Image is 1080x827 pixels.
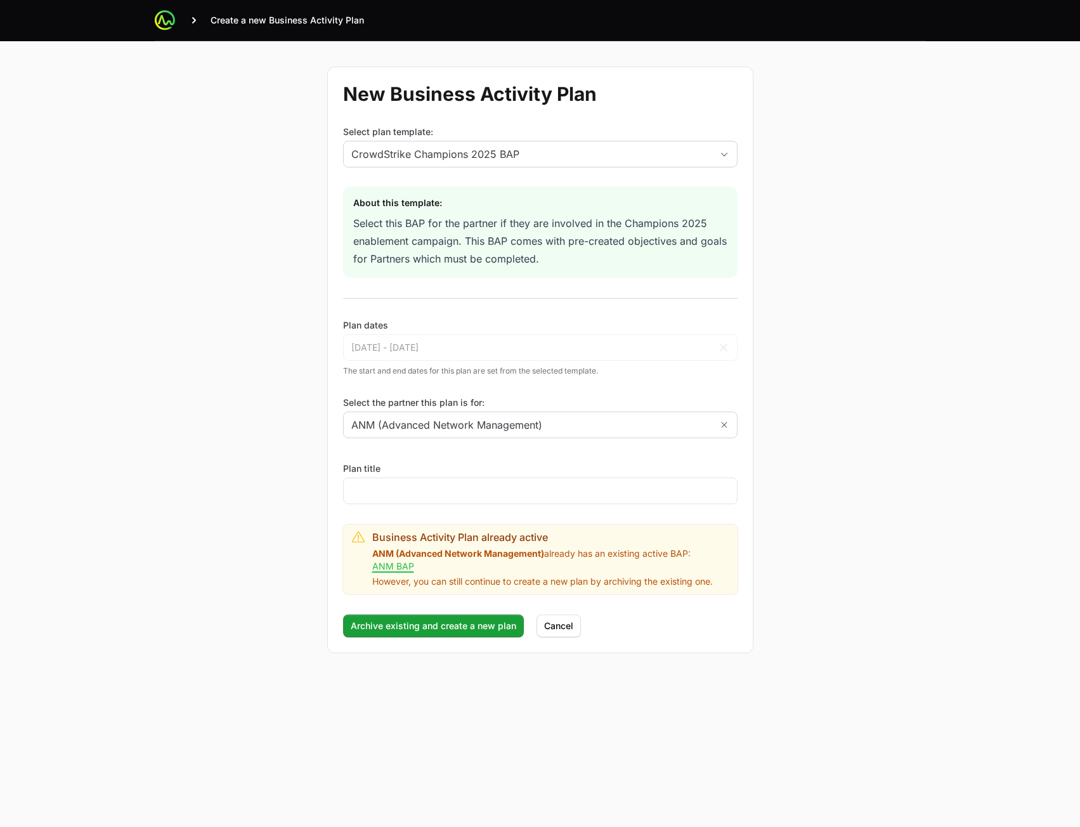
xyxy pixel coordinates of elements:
b: ANM (Advanced Network Management) [372,548,544,559]
label: Plan title [343,462,381,475]
button: CrowdStrike Champions 2025 BAP [344,141,737,167]
p: However, you can still continue to create a new plan by archiving the existing one. [372,575,729,588]
div: CrowdStrike Champions 2025 BAP [351,147,712,162]
span: Create a new Business Activity Plan [211,14,364,27]
span: Cancel [544,618,573,634]
div: About this template: [353,197,727,209]
label: Select plan template: [343,126,738,138]
div: Select this BAP for the partner if they are involved in the Champions 2025 enablement campaign. T... [353,214,727,268]
button: Archive existing and create a new plan [343,615,524,637]
a: ANM BAP [372,561,414,572]
img: ActivitySource [155,10,175,30]
button: Remove [712,412,737,438]
p: already has an existing active BAP: [372,547,729,573]
button: Cancel [537,615,581,637]
p: The start and end dates for this plan are set from the selected template. [343,366,738,376]
h3: Business Activity Plan already active [372,530,729,545]
label: Select the partner this plan is for: [343,396,738,409]
h1: New Business Activity Plan [343,82,738,105]
p: Plan dates [343,319,738,332]
span: Archive existing and create a new plan [351,618,516,634]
